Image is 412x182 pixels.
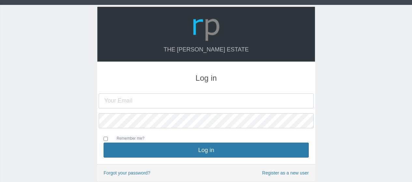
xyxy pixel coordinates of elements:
h4: The [PERSON_NAME] Estate [104,47,308,53]
label: Remember me? [110,135,144,143]
button: Log in [104,143,309,158]
h3: Log in [104,74,309,82]
input: Your Email [99,93,314,108]
input: Remember me? [104,137,108,141]
a: Register as a new user [262,169,309,177]
img: Logo [191,12,222,43]
a: Forgot your password? [104,170,150,175]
